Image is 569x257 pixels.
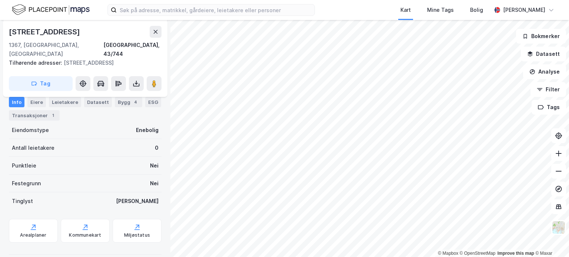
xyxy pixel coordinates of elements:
[12,161,36,170] div: Punktleie
[103,41,162,58] div: [GEOGRAPHIC_DATA], 43/744
[530,82,566,97] button: Filter
[124,232,150,238] div: Miljøstatus
[460,251,496,256] a: OpenStreetMap
[49,97,81,107] div: Leietakere
[438,251,458,256] a: Mapbox
[552,220,566,234] img: Z
[9,41,103,58] div: 1367, [GEOGRAPHIC_DATA], [GEOGRAPHIC_DATA]
[470,6,483,14] div: Bolig
[9,97,24,107] div: Info
[12,179,41,188] div: Festegrunn
[136,126,159,135] div: Enebolig
[9,58,156,67] div: [STREET_ADDRESS]
[516,29,566,44] button: Bokmerker
[150,179,159,188] div: Nei
[150,161,159,170] div: Nei
[498,251,534,256] a: Improve this map
[20,232,46,238] div: Arealplaner
[9,76,73,91] button: Tag
[49,112,57,119] div: 1
[12,3,90,16] img: logo.f888ab2527a4732fd821a326f86c7f29.svg
[12,143,54,152] div: Antall leietakere
[12,197,33,206] div: Tinglyst
[27,97,46,107] div: Eiere
[427,6,454,14] div: Mine Tags
[400,6,411,14] div: Kart
[503,6,545,14] div: [PERSON_NAME]
[9,60,64,66] span: Tilhørende adresser:
[532,222,569,257] iframe: Chat Widget
[523,64,566,79] button: Analyse
[521,47,566,61] button: Datasett
[12,126,49,135] div: Eiendomstype
[116,197,159,206] div: [PERSON_NAME]
[132,98,139,106] div: 4
[84,97,112,107] div: Datasett
[155,143,159,152] div: 0
[117,4,315,16] input: Søk på adresse, matrikkel, gårdeiere, leietakere eller personer
[69,232,101,238] div: Kommunekart
[9,110,60,121] div: Transaksjoner
[115,97,142,107] div: Bygg
[145,97,161,107] div: ESG
[9,26,81,38] div: [STREET_ADDRESS]
[532,100,566,115] button: Tags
